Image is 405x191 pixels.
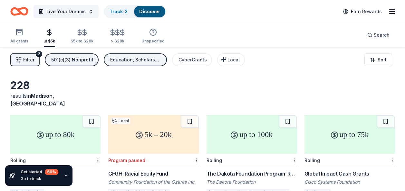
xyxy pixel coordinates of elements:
div: 60 % [45,169,58,175]
button: > $20k [109,26,126,47]
div: 5k – 20k [108,115,198,154]
div: up to 100k [207,115,297,154]
div: Go to track [21,176,58,181]
button: Sort [364,53,392,66]
button: Education, Scholarship [104,53,167,66]
div: CyberGrants [178,56,207,64]
div: results [10,92,101,107]
div: $5k to $20k [71,39,93,44]
span: Filter [23,56,34,64]
div: All grants [10,39,28,44]
div: Education, Scholarship [110,56,162,64]
div: CFGH: Racial Equity Fund [108,170,198,177]
button: Unspecified [141,26,165,47]
div: up to 80k [10,115,101,154]
div: Rolling [304,158,320,163]
div: ≤ $5k [44,39,55,44]
button: CyberGrants [172,53,212,66]
button: Live Your Dreams [34,5,99,18]
button: All grants [10,26,28,47]
div: 501(c)(3) Nonprofit [51,56,93,64]
div: Rolling [207,158,222,163]
button: Local [217,53,245,66]
button: Track· 2Discover [104,5,166,18]
span: Live Your Dreams [46,8,86,15]
div: Unspecified [141,39,165,44]
div: Program paused [108,158,145,163]
span: Sort [378,56,387,64]
div: Rolling [10,158,26,163]
a: Discover [139,9,160,14]
div: Cisco Systems Foundation [304,179,395,185]
div: Global Impact Cash Grants [304,170,395,177]
a: Track· 2 [110,9,128,14]
span: Madison, [GEOGRAPHIC_DATA] [10,93,65,107]
div: Local [111,118,130,124]
a: Earn Rewards [339,6,386,17]
a: Home [10,4,28,19]
div: The Dakota Foundation [207,179,297,185]
div: up to 75k [304,115,395,154]
button: $5k to $20k [71,26,93,47]
span: Search [374,31,390,39]
button: Filter2 [10,53,40,66]
button: 501(c)(3) Nonprofit [45,53,99,66]
div: 2 [36,51,42,57]
div: Community Foundation of the Ozarks Inc. [108,179,198,185]
span: in [10,93,65,107]
button: Search [362,29,395,41]
span: Local [227,57,240,62]
div: The Dakota Foundation Program-Related Investments and Grants [207,170,297,177]
button: ≤ $5k [44,26,55,47]
div: 228 [10,79,101,92]
div: > $20k [109,39,126,44]
div: Get started [21,169,58,175]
